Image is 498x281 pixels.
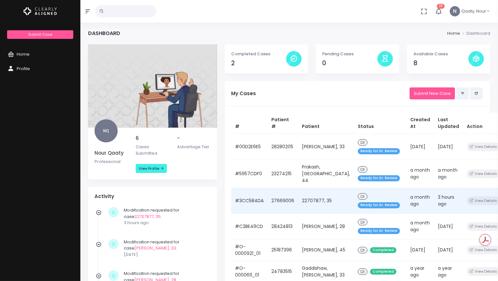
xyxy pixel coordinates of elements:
span: NQ [95,119,118,142]
th: Patient [298,113,354,134]
td: a month ago [406,159,434,188]
span: Ready for Dr. Review [358,175,400,181]
li: Dashboard [460,30,490,37]
span: Profile [17,66,30,72]
p: Pending Cases [322,51,377,57]
span: Submit Case [28,32,52,37]
a: View Profile [136,164,167,173]
th: Patient # [267,113,298,134]
a: Submit New Case [410,87,455,99]
td: a month ago [406,213,434,239]
h4: Dashboard [88,30,120,36]
th: # [231,113,267,134]
span: 23 [437,4,445,9]
td: 3 hours ago [434,188,463,213]
h5: My Cases [231,91,410,96]
h4: 2 [231,59,286,67]
td: #3CC584DA [231,188,267,213]
span: Ready for Dr. Review [358,228,400,234]
h4: Activity [95,194,211,199]
p: [DATE] [124,251,207,258]
th: Status [354,113,406,134]
h5: 6 [136,135,169,141]
span: Ready for Dr. Review [358,202,400,208]
td: [PERSON_NAME], 33 [298,134,354,159]
span: Completed [370,247,396,253]
td: [DATE] [434,213,463,239]
th: Last Updated [434,113,463,134]
a: 22707877, 35 [134,213,161,220]
a: [PERSON_NAME], 33 [134,245,176,251]
td: #5957CDF0 [231,159,267,188]
h4: 0 [322,59,377,67]
span: Completed [370,269,396,275]
h5: - [177,135,211,141]
td: #O-0000921_01 [231,239,267,261]
th: Created At [406,113,434,134]
td: [DATE] [434,134,463,159]
p: Cases Submitted [136,144,169,156]
td: 22707877, 35 [298,188,354,213]
td: [DATE] [406,134,434,159]
div: Modification requested for case . [124,239,207,258]
td: 27669006 [267,188,298,213]
p: Advantage Tier [177,144,211,150]
td: a month ago [434,159,463,188]
p: Completed Cases [231,51,286,57]
span: Ready for Dr. Review [358,148,400,154]
td: [PERSON_NAME], 28 [298,213,354,239]
img: Logo Horizontal [23,5,57,18]
td: 23274215 [267,159,298,188]
p: Professional [95,159,128,165]
div: Modification requested for case . [124,207,207,226]
p: 3 hours ago [124,220,207,226]
td: [PERSON_NAME], 45 [298,239,354,261]
td: 28280205 [267,134,298,159]
td: a month ago [406,188,434,213]
p: Available Cases [413,51,468,57]
li: Home [447,30,460,37]
h4: 8 [413,59,468,67]
td: 25187396 [267,239,298,261]
td: [DATE] [406,239,434,261]
td: Prakash, [GEOGRAPHIC_DATA], 44 [298,159,354,188]
td: #00D2E6E5 [231,134,267,159]
span: Home [17,51,30,57]
span: N [450,6,460,16]
td: [DATE] [434,239,463,261]
span: Qaaty, Nour [461,8,486,14]
h5: Nour Qaaty [95,150,128,156]
td: 28424813 [267,213,298,239]
a: Submit Case [7,30,73,39]
td: #C2BE49CD [231,213,267,239]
